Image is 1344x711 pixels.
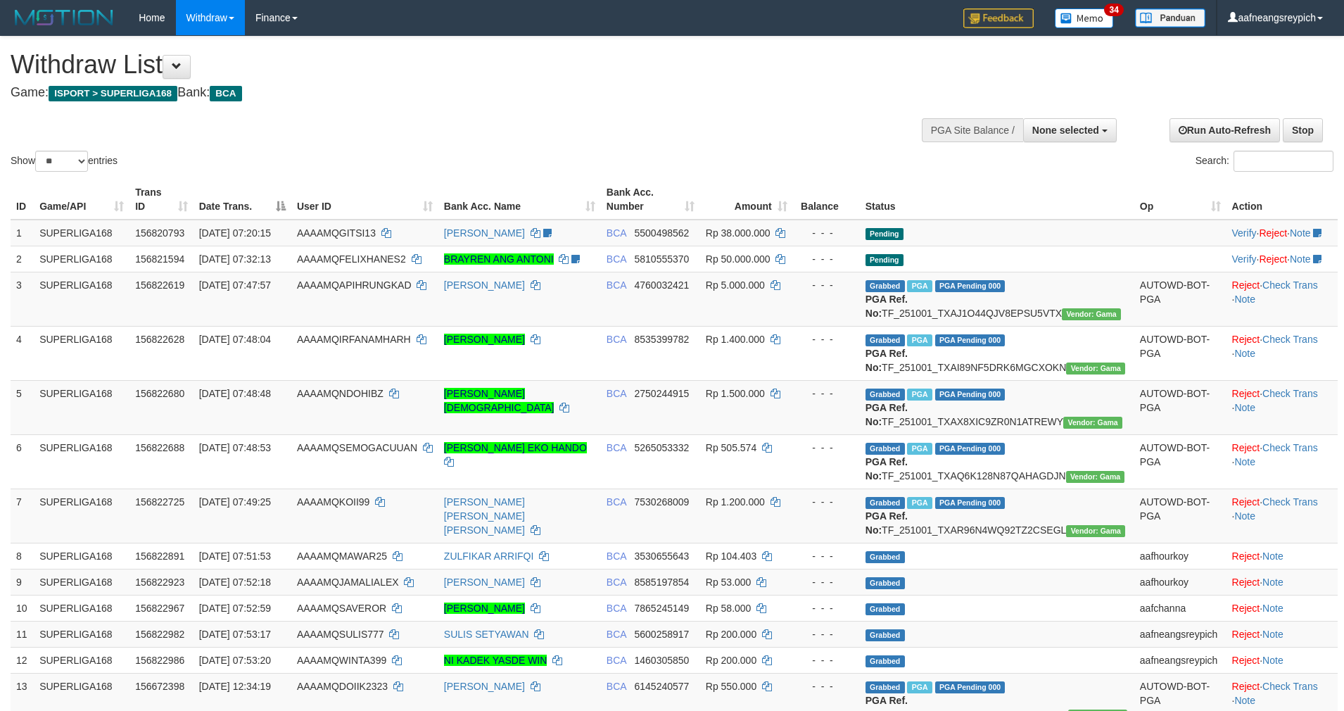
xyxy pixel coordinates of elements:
[11,595,34,621] td: 10
[935,280,1006,292] span: PGA Pending
[135,681,184,692] span: 156672398
[866,577,905,589] span: Grabbed
[635,550,690,562] span: Copy 3530655643 to clipboard
[635,253,690,265] span: Copy 5810555370 to clipboard
[199,681,271,692] span: [DATE] 12:34:19
[706,550,756,562] span: Rp 104.403
[1134,543,1226,569] td: aafhourkoy
[11,220,34,246] td: 1
[799,226,854,240] div: - - -
[1234,510,1255,522] a: Note
[135,442,184,453] span: 156822688
[1234,294,1255,305] a: Note
[1232,253,1257,265] a: Verify
[799,441,854,455] div: - - -
[907,389,932,401] span: Marked by aafnonsreyleab
[706,681,756,692] span: Rp 550.000
[1135,8,1205,27] img: panduan.png
[297,603,386,614] span: AAAAMQSAVEROR
[607,681,626,692] span: BCA
[444,442,587,453] a: [PERSON_NAME] EKO HANDO
[907,497,932,509] span: Marked by aafnonsreyleab
[1226,380,1338,434] td: · ·
[34,569,129,595] td: SUPERLIGA168
[1232,334,1260,345] a: Reject
[607,253,626,265] span: BCA
[1234,456,1255,467] a: Note
[907,334,932,346] span: Marked by aafnonsreyleab
[11,489,34,543] td: 7
[866,655,905,667] span: Grabbed
[297,496,369,508] span: AAAAMQKOII99
[135,496,184,508] span: 156822725
[1226,621,1338,647] td: ·
[1232,629,1260,640] a: Reject
[135,279,184,291] span: 156822619
[297,655,386,666] span: AAAAMQWINTA399
[34,543,129,569] td: SUPERLIGA168
[129,180,194,220] th: Trans ID: activate to sort column ascending
[297,334,411,345] span: AAAAMQIRFANAMHARH
[1226,647,1338,673] td: ·
[635,603,690,614] span: Copy 7865245149 to clipboard
[34,647,129,673] td: SUPERLIGA168
[1134,489,1226,543] td: AUTOWD-BOT-PGA
[635,496,690,508] span: Copy 7530268009 to clipboard
[444,279,525,291] a: [PERSON_NAME]
[135,629,184,640] span: 156822982
[199,227,271,239] span: [DATE] 07:20:15
[1232,227,1257,239] a: Verify
[1062,308,1121,320] span: Vendor URL: https://trx31.1velocity.biz
[1290,227,1311,239] a: Note
[34,246,129,272] td: SUPERLIGA168
[607,334,626,345] span: BCA
[194,180,291,220] th: Date Trans.: activate to sort column descending
[444,550,534,562] a: ZULFIKAR ARRIFQI
[1134,180,1226,220] th: Op: activate to sort column ascending
[444,334,525,345] a: [PERSON_NAME]
[1262,388,1318,399] a: Check Trans
[135,603,184,614] span: 156822967
[922,118,1023,142] div: PGA Site Balance /
[1259,253,1287,265] a: Reject
[1232,496,1260,508] a: Reject
[1262,629,1283,640] a: Note
[635,227,690,239] span: Copy 5500498562 to clipboard
[1232,681,1260,692] a: Reject
[34,272,129,326] td: SUPERLIGA168
[34,380,129,434] td: SUPERLIGA168
[199,629,271,640] span: [DATE] 07:53:17
[1232,442,1260,453] a: Reject
[297,681,388,692] span: AAAAMQDOIIK2323
[34,621,129,647] td: SUPERLIGA168
[860,380,1134,434] td: TF_251001_TXAX8XIC9ZR0N1ATREWY
[1262,279,1318,291] a: Check Trans
[866,551,905,563] span: Grabbed
[601,180,700,220] th: Bank Acc. Number: activate to sort column ascending
[860,489,1134,543] td: TF_251001_TXAR96N4WQ92TZ2CSEGL
[199,603,271,614] span: [DATE] 07:52:59
[706,442,756,453] span: Rp 505.574
[1226,595,1338,621] td: ·
[635,655,690,666] span: Copy 1460305850 to clipboard
[635,681,690,692] span: Copy 6145240577 to clipboard
[799,653,854,667] div: - - -
[866,389,905,401] span: Grabbed
[1196,151,1333,172] label: Search:
[866,402,908,427] b: PGA Ref. No:
[135,227,184,239] span: 156820793
[866,254,904,266] span: Pending
[11,434,34,489] td: 6
[866,456,908,482] b: PGA Ref. No:
[607,603,626,614] span: BCA
[297,629,384,640] span: AAAAMQSULIS777
[706,388,765,399] span: Rp 1.500.000
[866,603,905,615] span: Grabbed
[1226,569,1338,595] td: ·
[11,86,882,100] h4: Game: Bank:
[1134,326,1226,380] td: AUTOWD-BOT-PGA
[1066,525,1125,537] span: Vendor URL: https://trx31.1velocity.biz
[706,227,771,239] span: Rp 38.000.000
[135,253,184,265] span: 156821594
[11,246,34,272] td: 2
